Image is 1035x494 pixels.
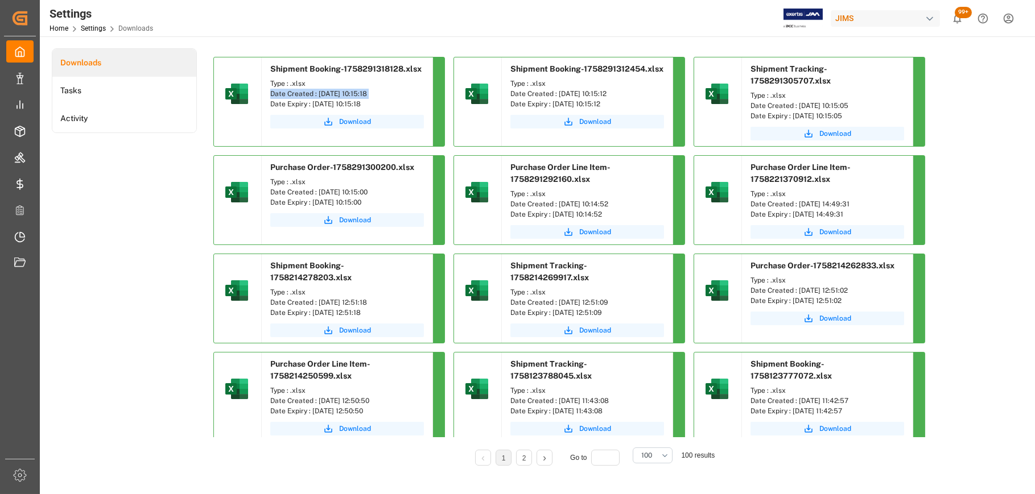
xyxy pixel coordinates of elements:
[784,9,823,28] img: Exertis%20JAM%20-%20Email%20Logo.jpg_1722504956.jpg
[955,7,972,18] span: 99+
[270,64,422,73] span: Shipment Booking-1758291318128.xlsx
[633,447,673,463] button: open menu
[475,450,491,466] li: Previous Page
[270,359,370,380] span: Purchase Order Line Item-1758214250599.xlsx
[751,261,894,270] span: Purchase Order-1758214262833.xlsx
[579,227,611,237] span: Download
[510,64,663,73] span: Shipment Booking-1758291312454.xlsx
[270,78,424,89] div: Type : .xlsx
[339,117,371,127] span: Download
[52,77,196,105] a: Tasks
[579,424,611,434] span: Download
[751,199,904,209] div: Date Created : [DATE] 14:49:31
[339,424,371,434] span: Download
[270,406,424,416] div: Date Expiry : [DATE] 12:50:50
[496,450,512,466] li: 1
[751,275,904,285] div: Type : .xlsx
[703,277,731,304] img: microsoft-excel-2019--v1.png
[223,178,250,206] img: microsoft-excel-2019--v1.png
[751,64,831,85] span: Shipment Tracking-1758291305707.xlsx
[751,189,904,199] div: Type : .xlsx
[463,80,490,107] img: microsoft-excel-2019--v1.png
[52,49,196,77] a: Downloads
[751,406,904,416] div: Date Expiry : [DATE] 11:42:57
[703,375,731,402] img: microsoft-excel-2019--v1.png
[751,422,904,435] button: Download
[510,297,664,308] div: Date Created : [DATE] 12:51:09
[751,296,904,306] div: Date Expiry : [DATE] 12:51:02
[339,215,371,225] span: Download
[831,10,940,27] div: JIMS
[641,450,652,460] span: 100
[703,80,731,107] img: microsoft-excel-2019--v1.png
[570,450,624,466] div: Go to
[751,209,904,219] div: Date Expiry : [DATE] 14:49:31
[819,128,851,139] span: Download
[831,7,945,29] button: JIMS
[681,451,715,459] span: 100 results
[339,325,371,335] span: Download
[819,424,851,434] span: Download
[270,297,424,308] div: Date Created : [DATE] 12:51:18
[751,312,904,325] button: Download
[510,189,664,199] div: Type : .xlsx
[751,225,904,239] button: Download
[970,6,996,31] button: Help Center
[270,308,424,318] div: Date Expiry : [DATE] 12:51:18
[270,422,424,435] button: Download
[50,5,153,22] div: Settings
[510,287,664,297] div: Type : .xlsx
[270,396,424,406] div: Date Created : [DATE] 12:50:50
[510,115,664,128] button: Download
[510,163,611,184] span: Purchase Order Line Item-1758291292160.xlsx
[223,80,250,107] img: microsoft-excel-2019--v1.png
[522,454,526,462] a: 2
[510,78,664,89] div: Type : .xlsx
[81,24,106,32] a: Settings
[270,177,424,187] div: Type : .xlsx
[270,287,424,297] div: Type : .xlsx
[516,450,532,466] li: 2
[751,359,832,380] span: Shipment Booking-1758123777072.xlsx
[270,213,424,227] button: Download
[223,277,250,304] img: microsoft-excel-2019--v1.png
[270,261,352,282] span: Shipment Booking-1758214278203.xlsx
[510,225,664,239] button: Download
[270,99,424,109] div: Date Expiry : [DATE] 10:15:18
[510,323,664,337] a: Download
[751,385,904,396] div: Type : .xlsx
[579,117,611,127] span: Download
[819,227,851,237] span: Download
[270,323,424,337] button: Download
[510,99,664,109] div: Date Expiry : [DATE] 10:15:12
[502,454,506,462] a: 1
[819,313,851,323] span: Download
[270,187,424,197] div: Date Created : [DATE] 10:15:00
[510,261,589,282] span: Shipment Tracking-1758214269917.xlsx
[270,89,424,99] div: Date Created : [DATE] 10:15:18
[270,385,424,396] div: Type : .xlsx
[751,285,904,296] div: Date Created : [DATE] 12:51:02
[510,308,664,318] div: Date Expiry : [DATE] 12:51:09
[945,6,970,31] button: show 102 new notifications
[270,115,424,128] button: Download
[751,127,904,140] button: Download
[270,197,424,207] div: Date Expiry : [DATE] 10:15:00
[510,209,664,219] div: Date Expiry : [DATE] 10:14:52
[52,105,196,132] a: Activity
[463,375,490,402] img: microsoft-excel-2019--v1.png
[510,422,664,435] button: Download
[510,199,664,209] div: Date Created : [DATE] 10:14:52
[751,111,904,121] div: Date Expiry : [DATE] 10:15:05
